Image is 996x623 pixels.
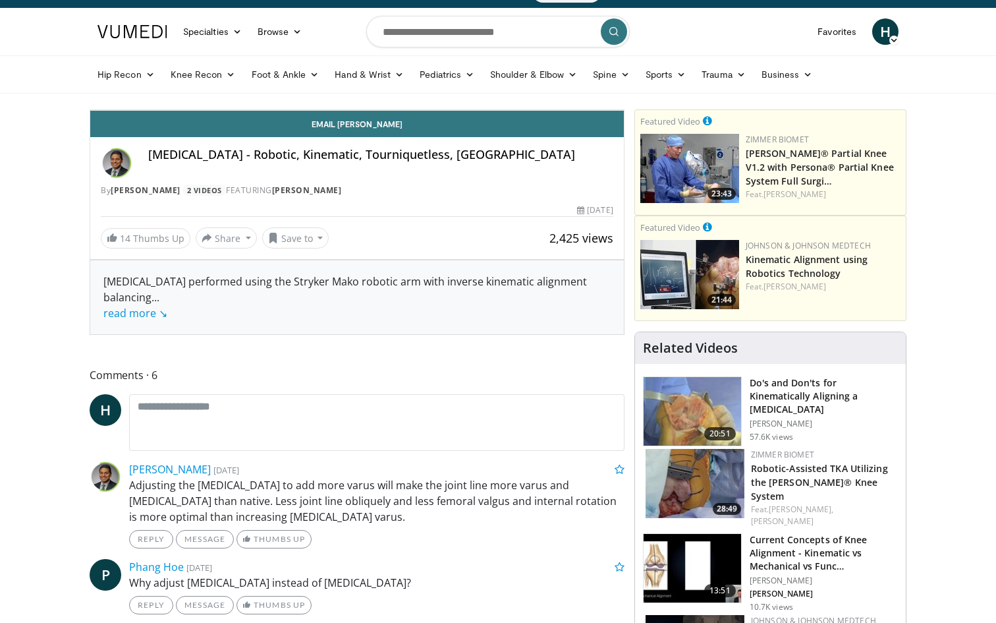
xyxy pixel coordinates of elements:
div: Feat. [746,281,900,293]
a: Reply [129,530,173,549]
a: Sports [638,61,694,88]
a: Johnson & Johnson MedTech [746,240,871,251]
span: 13:51 [704,584,736,597]
a: 23:43 [640,134,739,203]
p: [PERSON_NAME] [750,419,898,429]
a: H [90,394,121,426]
a: Browse [250,18,310,45]
a: Business [754,61,821,88]
a: Spine [585,61,637,88]
small: Featured Video [640,115,700,127]
a: Thumbs Up [236,530,311,549]
div: By FEATURING [101,185,613,196]
small: [DATE] [186,562,212,574]
span: 23:43 [707,188,736,200]
p: Why adjust [MEDICAL_DATA] instead of [MEDICAL_DATA]? [129,575,624,591]
button: Save to [262,227,329,249]
div: [DATE] [577,204,613,216]
a: Knee Recon [163,61,244,88]
a: Zimmer Biomet [751,449,814,460]
p: Adjusting the [MEDICAL_DATA] to add more varus will make the joint line more varus and [MEDICAL_D... [129,477,624,525]
a: Email [PERSON_NAME] [90,111,624,137]
a: [PERSON_NAME] [751,516,814,527]
a: Hand & Wrist [327,61,412,88]
div: Feat. [751,504,895,527]
small: Featured Video [640,222,700,233]
p: [PERSON_NAME] [750,576,898,586]
span: 28:49 [713,503,741,515]
a: Kinematic Alignment using Robotics Technology [746,253,868,280]
span: 21:44 [707,294,736,306]
span: 2,425 views [549,230,613,246]
img: 85482610-0380-4aae-aa4a-4a9be0c1a4f1.150x105_q85_crop-smart_upscale.jpg [640,240,739,309]
a: read more ↘ [103,306,167,320]
a: Message [176,596,234,614]
a: Reply [129,596,173,614]
video-js: Video Player [90,110,624,111]
a: Phang Hoe [129,560,184,574]
a: H [872,18,899,45]
p: 57.6K views [750,432,793,442]
a: [PERSON_NAME] [129,462,211,477]
a: 21:44 [640,240,739,309]
a: Shoulder & Elbow [482,61,585,88]
h4: Related Videos [643,340,738,356]
a: [PERSON_NAME] [763,189,826,200]
a: 14 Thumbs Up [101,228,190,249]
img: VuMedi Logo [97,25,167,38]
div: [MEDICAL_DATA] performed using the Stryker Mako robotic arm with inverse kinematic alignment bala... [103,274,611,321]
a: Favorites [810,18,864,45]
a: 28:49 [646,449,744,518]
h4: [MEDICAL_DATA] - Robotic, Kinematic, Tourniquetless, [GEOGRAPHIC_DATA] [148,148,613,162]
input: Search topics, interventions [366,16,630,47]
a: Specialties [175,18,250,45]
small: [DATE] [213,464,239,476]
h3: Current Concepts of Knee Alignment - Kinematic vs Mechanical vs Func… [750,533,898,573]
a: Message [176,530,234,549]
h3: Do's and Don'ts for Kinematically Aligning a [MEDICAL_DATA] [750,376,898,416]
a: 20:51 Do's and Don'ts for Kinematically Aligning a [MEDICAL_DATA] [PERSON_NAME] 57.6K views [643,376,898,446]
span: 20:51 [704,427,736,440]
a: Robotic-Assisted TKA Utilizing the [PERSON_NAME]® Knee System [751,462,888,502]
img: 8628d054-67c0-4db7-8e0b-9013710d5e10.150x105_q85_crop-smart_upscale.jpg [646,449,744,518]
img: 99b1778f-d2b2-419a-8659-7269f4b428ba.150x105_q85_crop-smart_upscale.jpg [640,134,739,203]
a: P [90,559,121,591]
p: 10.7K views [750,602,793,612]
a: Zimmer Biomet [746,134,809,145]
p: [PERSON_NAME] [750,589,898,599]
a: [PERSON_NAME], [769,504,833,515]
a: 2 Videos [182,185,226,196]
a: [PERSON_NAME] [272,185,342,196]
a: Thumbs Up [236,596,311,614]
a: Foot & Ankle [244,61,327,88]
div: Feat. [746,189,900,200]
button: Share [196,227,257,249]
a: [PERSON_NAME] [763,281,826,292]
a: Trauma [694,61,754,88]
span: Comments 6 [90,367,624,384]
img: Avatar [101,148,132,179]
img: Avatar [90,461,121,493]
img: howell_knee_1.png.150x105_q85_crop-smart_upscale.jpg [644,377,741,446]
span: 14 [120,232,130,245]
a: Hip Recon [90,61,163,88]
a: Pediatrics [412,61,482,88]
a: [PERSON_NAME]® Partial Knee V1.2 with Persona® Partial Knee System Full Surgi… [746,147,894,187]
a: 13:51 Current Concepts of Knee Alignment - Kinematic vs Mechanical vs Func… [PERSON_NAME] [PERSON... [643,533,898,612]
a: [PERSON_NAME] [111,185,180,196]
img: ab6dcc5e-23fe-4b2c-862c-91d6e6d499b4.150x105_q85_crop-smart_upscale.jpg [644,534,741,603]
